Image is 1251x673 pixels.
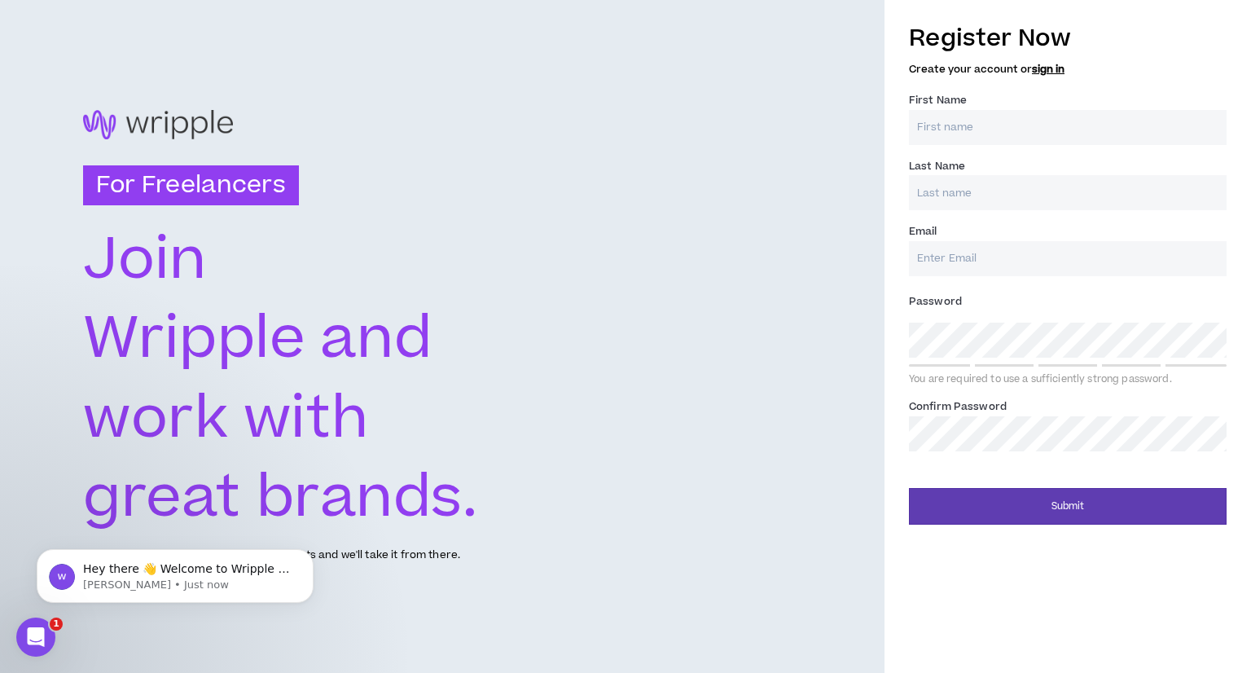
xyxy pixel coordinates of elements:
[83,219,207,301] text: Join
[909,218,937,244] label: Email
[909,241,1227,276] input: Enter Email
[909,21,1227,55] h3: Register Now
[83,457,479,539] text: great brands.
[909,373,1227,386] div: You are required to use a sufficiently strong password.
[909,87,967,113] label: First Name
[16,618,55,657] iframe: Intercom live chat
[50,618,63,631] span: 1
[83,378,369,460] text: work with
[909,394,1007,420] label: Confirm Password
[83,165,299,206] h3: For Freelancers
[909,175,1227,210] input: Last name
[909,488,1227,525] button: Submit
[1032,62,1064,77] a: sign in
[909,153,965,179] label: Last Name
[909,294,962,309] span: Password
[909,110,1227,145] input: First name
[83,298,432,380] text: Wripple and
[909,64,1227,75] h5: Create your account or
[12,515,338,629] iframe: Intercom notifications message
